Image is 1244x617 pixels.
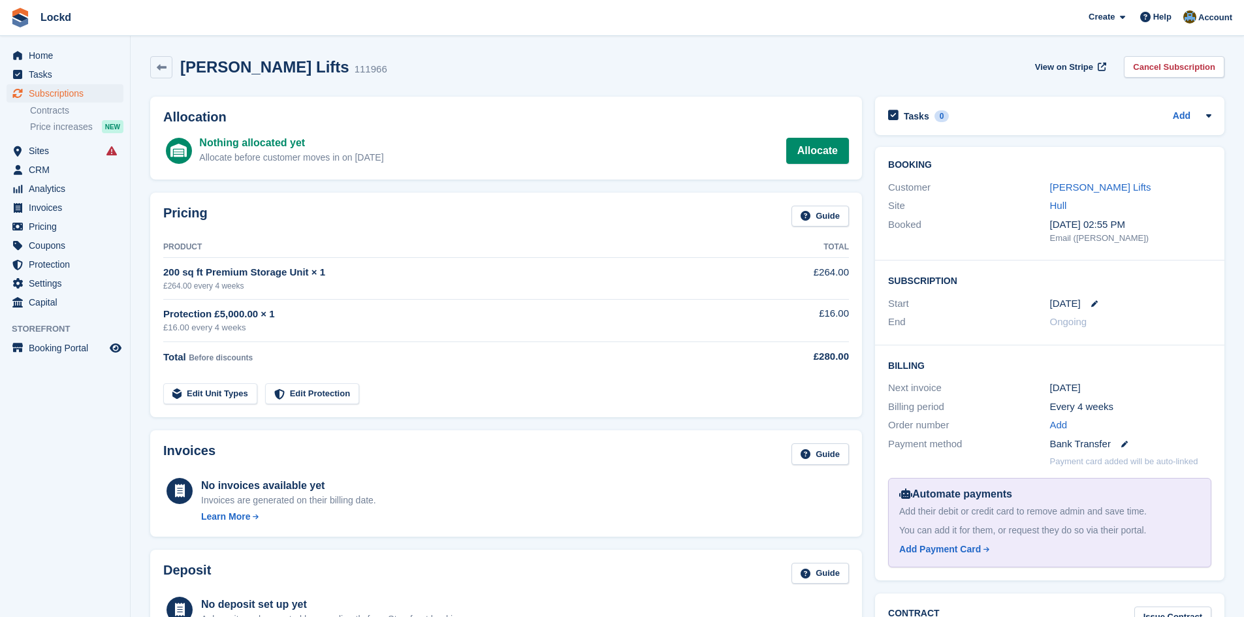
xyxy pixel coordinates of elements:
[1050,200,1067,211] a: Hull
[1050,418,1068,433] a: Add
[163,321,744,334] div: £16.00 every 4 weeks
[7,236,123,255] a: menu
[29,65,107,84] span: Tasks
[163,206,208,227] h2: Pricing
[899,543,1195,556] a: Add Payment Card
[201,510,376,524] a: Learn More
[35,7,76,28] a: Lockd
[888,198,1049,214] div: Site
[744,258,849,299] td: £264.00
[163,563,211,584] h2: Deposit
[29,293,107,311] span: Capital
[199,151,383,165] div: Allocate before customer moves in on [DATE]
[7,142,123,160] a: menu
[934,110,949,122] div: 0
[163,110,849,125] h2: Allocation
[29,142,107,160] span: Sites
[163,265,744,280] div: 200 sq ft Premium Storage Unit × 1
[1050,400,1211,415] div: Every 4 weeks
[201,478,376,494] div: No invoices available yet
[7,198,123,217] a: menu
[1050,296,1081,311] time: 2025-10-15 00:00:00 UTC
[1050,232,1211,245] div: Email ([PERSON_NAME])
[29,274,107,293] span: Settings
[1050,217,1211,232] div: [DATE] 02:55 PM
[10,8,30,27] img: stora-icon-8386f47178a22dfd0bd8f6a31ec36ba5ce8667c1dd55bd0f319d3a0aa187defe.svg
[29,46,107,65] span: Home
[29,236,107,255] span: Coupons
[29,161,107,179] span: CRM
[29,84,107,103] span: Subscriptions
[189,353,253,362] span: Before discounts
[29,255,107,274] span: Protection
[1050,316,1087,327] span: Ongoing
[1050,437,1211,452] div: Bank Transfer
[163,307,744,322] div: Protection £5,000.00 × 1
[791,443,849,465] a: Guide
[1089,10,1115,24] span: Create
[7,217,123,236] a: menu
[888,217,1049,245] div: Booked
[163,383,257,405] a: Edit Unit Types
[744,299,849,341] td: £16.00
[163,351,186,362] span: Total
[30,104,123,117] a: Contracts
[888,296,1049,311] div: Start
[1050,182,1151,193] a: [PERSON_NAME] Lifts
[108,340,123,356] a: Preview store
[791,206,849,227] a: Guide
[102,120,123,133] div: NEW
[7,84,123,103] a: menu
[355,62,387,77] div: 111966
[1124,56,1224,78] a: Cancel Subscription
[1183,10,1196,24] img: Paul Budding
[1050,455,1198,468] p: Payment card added will be auto-linked
[30,121,93,133] span: Price increases
[888,274,1211,287] h2: Subscription
[744,349,849,364] div: £280.00
[29,180,107,198] span: Analytics
[1030,56,1109,78] a: View on Stripe
[201,597,470,612] div: No deposit set up yet
[888,358,1211,372] h2: Billing
[899,505,1200,518] div: Add their debit or credit card to remove admin and save time.
[29,217,107,236] span: Pricing
[888,160,1211,170] h2: Booking
[106,146,117,156] i: Smart entry sync failures have occurred
[888,315,1049,330] div: End
[7,180,123,198] a: menu
[1153,10,1172,24] span: Help
[7,65,123,84] a: menu
[791,563,849,584] a: Guide
[29,198,107,217] span: Invoices
[888,180,1049,195] div: Customer
[7,274,123,293] a: menu
[744,237,849,258] th: Total
[29,339,107,357] span: Booking Portal
[30,119,123,134] a: Price increases NEW
[1050,381,1211,396] div: [DATE]
[786,138,849,164] a: Allocate
[888,400,1049,415] div: Billing period
[163,443,215,465] h2: Invoices
[265,383,359,405] a: Edit Protection
[7,255,123,274] a: menu
[180,58,349,76] h2: [PERSON_NAME] Lifts
[888,437,1049,452] div: Payment method
[201,510,250,524] div: Learn More
[899,524,1200,537] div: You can add it for them, or request they do so via their portal.
[1035,61,1093,74] span: View on Stripe
[7,161,123,179] a: menu
[899,486,1200,502] div: Automate payments
[1173,109,1190,124] a: Add
[1198,11,1232,24] span: Account
[7,46,123,65] a: menu
[904,110,929,122] h2: Tasks
[163,280,744,292] div: £264.00 every 4 weeks
[899,543,981,556] div: Add Payment Card
[888,418,1049,433] div: Order number
[7,293,123,311] a: menu
[201,494,376,507] div: Invoices are generated on their billing date.
[888,381,1049,396] div: Next invoice
[163,237,744,258] th: Product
